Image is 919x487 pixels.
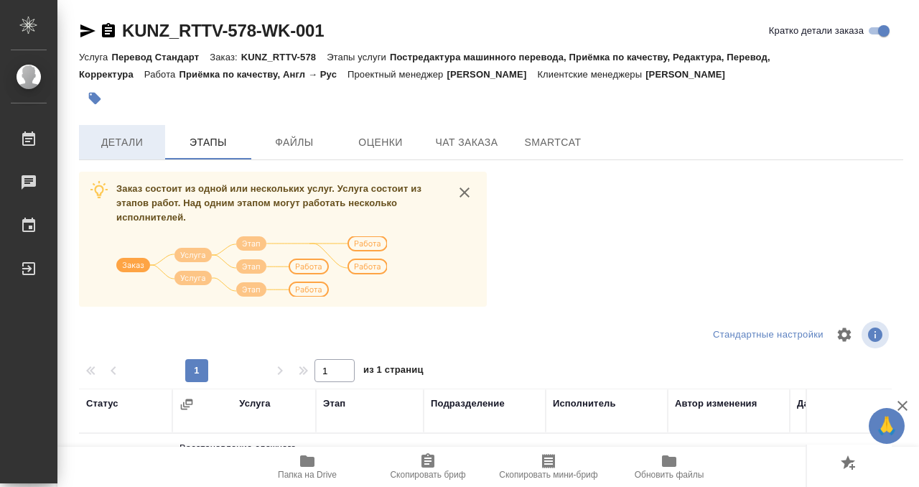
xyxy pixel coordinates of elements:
[432,134,501,152] span: Чат заказа
[174,134,243,152] span: Этапы
[797,396,854,411] div: Дата начала
[278,470,337,480] span: Папка на Drive
[499,470,597,480] span: Скопировать мини-бриф
[488,447,609,487] button: Скопировать мини-бриф
[260,134,329,152] span: Файлы
[346,134,415,152] span: Оценки
[431,396,505,411] div: Подразделение
[327,52,390,62] p: Этапы услуги
[553,396,616,411] div: Исполнитель
[347,69,447,80] p: Проектный менеджер
[363,361,424,382] span: из 1 страниц
[635,470,704,480] span: Обновить файлы
[518,134,587,152] span: SmartCat
[862,321,892,348] span: Посмотреть информацию
[79,22,96,40] button: Скопировать ссылку для ЯМессенджера
[179,397,194,412] button: Сгруппировать
[609,447,729,487] button: Обновить файлы
[874,411,899,441] span: 🙏
[144,69,179,80] p: Работа
[769,24,864,38] span: Кратко детали заказа
[537,69,645,80] p: Клиентские менеджеры
[675,396,757,411] div: Автор изменения
[837,452,862,476] button: Добавить оценку
[368,447,488,487] button: Скопировать бриф
[88,134,157,152] span: Детали
[247,447,368,487] button: Папка на Drive
[86,396,118,411] div: Статус
[454,182,475,203] button: close
[100,22,117,40] button: Скопировать ссылку
[323,396,345,411] div: Этап
[447,69,537,80] p: [PERSON_NAME]
[390,470,465,480] span: Скопировать бриф
[241,52,327,62] p: KUNZ_RTTV-578
[827,317,862,352] span: Настроить таблицу
[79,52,111,62] p: Услуга
[210,52,241,62] p: Заказ:
[79,52,770,80] p: Постредактура машинного перевода, Приёмка по качеству, Редактура, Перевод, Корректура
[239,396,270,411] div: Услуга
[122,21,324,40] a: KUNZ_RTTV-578-WK-001
[645,69,736,80] p: [PERSON_NAME]
[179,69,347,80] p: Приёмка по качеству, Англ → Рус
[79,83,111,114] button: Добавить тэг
[709,324,827,346] div: split button
[111,52,210,62] p: Перевод Стандарт
[116,183,421,223] span: Заказ состоит из одной или нескольких услуг. Услуга состоит из этапов работ. Над одним этапом мог...
[869,408,905,444] button: 🙏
